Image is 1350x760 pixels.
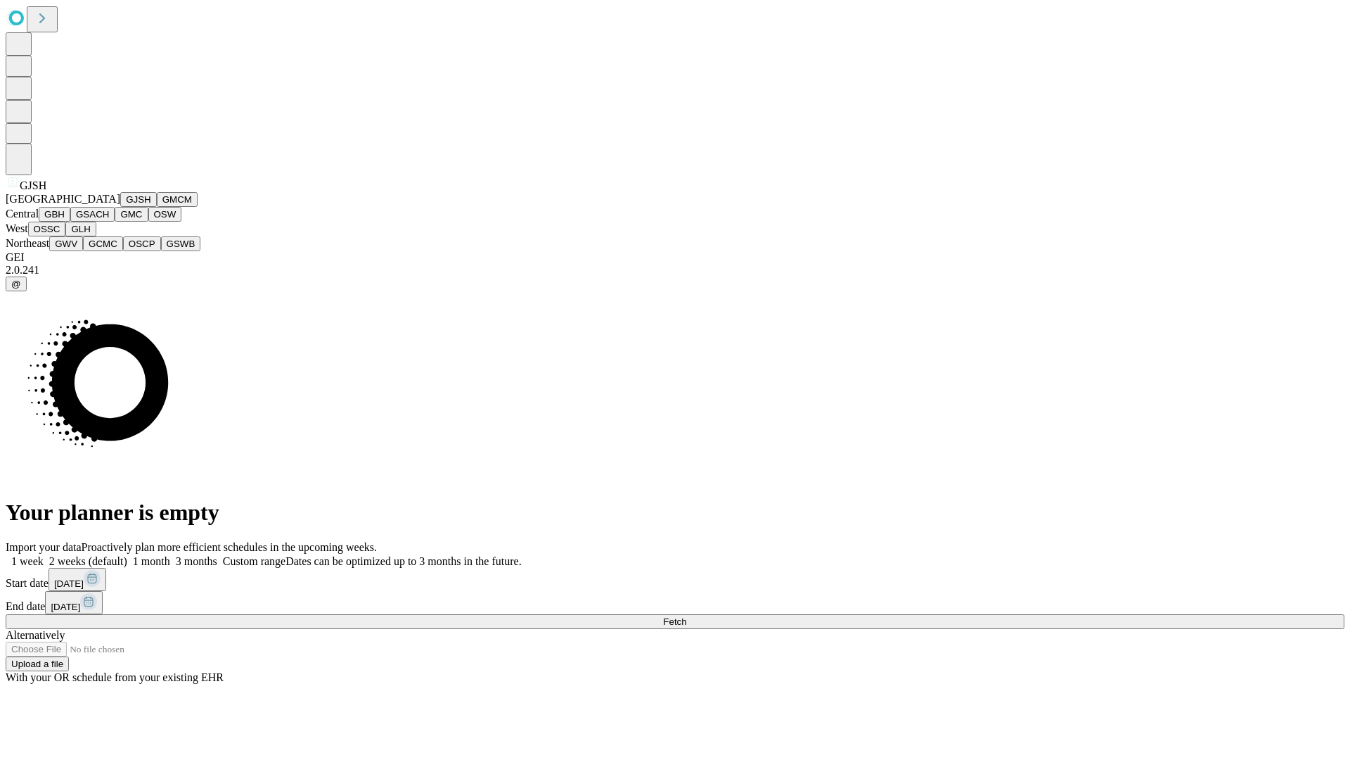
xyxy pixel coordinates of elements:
[51,602,80,612] span: [DATE]
[82,541,377,553] span: Proactively plan more efficient schedules in the upcoming weeks.
[6,671,224,683] span: With your OR schedule from your existing EHR
[120,192,157,207] button: GJSH
[6,500,1344,526] h1: Your planner is empty
[6,614,1344,629] button: Fetch
[39,207,70,222] button: GBH
[65,222,96,236] button: GLH
[11,279,21,289] span: @
[83,236,123,251] button: GCMC
[20,179,46,191] span: GJSH
[6,657,69,671] button: Upload a file
[70,207,115,222] button: GSACH
[6,629,65,641] span: Alternatively
[133,555,170,567] span: 1 month
[115,207,148,222] button: GMC
[49,236,83,251] button: GWV
[6,591,1344,614] div: End date
[157,192,198,207] button: GMCM
[45,591,103,614] button: [DATE]
[6,222,28,234] span: West
[148,207,182,222] button: OSW
[49,555,127,567] span: 2 weeks (default)
[28,222,66,236] button: OSSC
[6,208,39,220] span: Central
[161,236,201,251] button: GSWB
[6,251,1344,264] div: GEI
[6,568,1344,591] div: Start date
[663,616,686,627] span: Fetch
[223,555,285,567] span: Custom range
[54,578,84,589] span: [DATE]
[6,541,82,553] span: Import your data
[6,237,49,249] span: Northeast
[285,555,521,567] span: Dates can be optimized up to 3 months in the future.
[11,555,44,567] span: 1 week
[176,555,217,567] span: 3 months
[6,193,120,205] span: [GEOGRAPHIC_DATA]
[6,277,27,291] button: @
[6,264,1344,277] div: 2.0.241
[123,236,161,251] button: OSCP
[49,568,106,591] button: [DATE]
